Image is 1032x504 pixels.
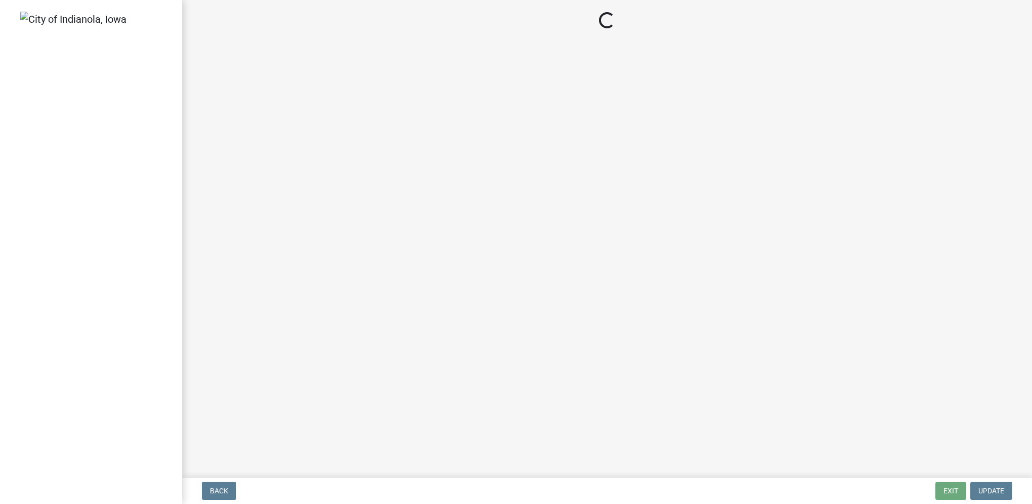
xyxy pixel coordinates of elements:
[210,487,228,495] span: Back
[935,482,966,500] button: Exit
[202,482,236,500] button: Back
[20,12,126,27] img: City of Indianola, Iowa
[970,482,1012,500] button: Update
[978,487,1004,495] span: Update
